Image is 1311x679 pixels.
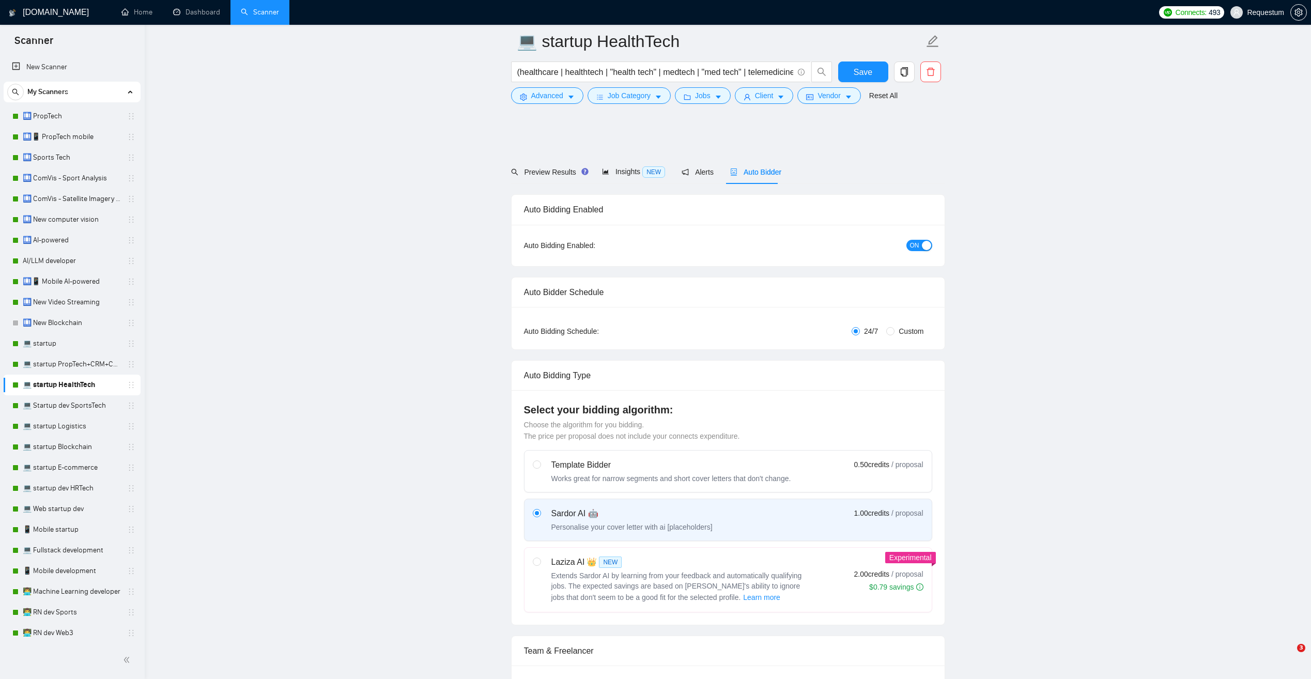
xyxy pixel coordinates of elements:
span: holder [127,112,135,120]
span: holder [127,464,135,472]
span: delete [921,67,940,76]
div: Team & Freelancer [524,636,932,666]
span: / proposal [891,459,923,470]
span: Custom [894,326,928,337]
a: 👨‍💻 RN dev Sports [23,602,121,623]
span: Choose the algorithm for you bidding. The price per proposal does not include your connects expen... [524,421,740,440]
span: holder [127,402,135,410]
a: setting [1290,8,1307,17]
span: double-left [123,655,133,665]
span: info-circle [916,583,923,591]
span: holder [127,236,135,244]
span: holder [127,153,135,162]
span: caret-down [715,93,722,101]
a: AI/LLM developer [23,251,121,271]
input: Search Freelance Jobs... [517,66,793,79]
span: Save [854,66,872,79]
button: Save [838,61,888,82]
a: 💻 startup PropTech+CRM+Construction [23,354,121,375]
span: idcard [806,93,813,101]
button: userClientcaret-down [735,87,794,104]
span: holder [127,381,135,389]
span: holder [127,505,135,513]
span: bars [596,93,604,101]
span: 24/7 [860,326,882,337]
span: user [1233,9,1240,16]
span: search [511,168,518,176]
a: 💻 Startup dev SportsTech [23,395,121,416]
button: Laziza AI NEWExtends Sardor AI by learning from your feedback and automatically qualifying jobs. ... [743,591,781,604]
span: Scanner [6,33,61,55]
span: Jobs [695,90,711,101]
div: Auto Bidding Schedule: [524,326,660,337]
a: dashboardDashboard [173,8,220,17]
input: Scanner name... [517,28,924,54]
span: holder [127,608,135,616]
span: Insights [602,167,665,176]
a: 👨‍💻 RN dev Web3 [23,623,121,643]
span: setting [1291,8,1306,17]
span: search [8,88,23,96]
a: 🛄 AI-powered [23,230,121,251]
span: search [812,67,831,76]
span: Extends Sardor AI by learning from your feedback and automatically qualifying jobs. The expected ... [551,572,802,601]
span: info-circle [798,69,805,75]
a: 💻 startup dev HRTech [23,478,121,499]
span: copy [894,67,914,76]
span: 0.50 credits [854,459,889,470]
span: 493 [1209,7,1220,18]
a: 💻 startup HealthTech [23,375,121,395]
button: search [7,84,24,100]
span: / proposal [891,508,923,518]
a: 💻 startup [23,333,121,354]
span: Preview Results [511,168,585,176]
a: 🛄 Sports Tech [23,147,121,168]
span: Experimental [889,553,932,562]
span: Auto Bidder [730,168,781,176]
span: edit [926,35,939,48]
span: Connects: [1176,7,1207,18]
img: logo [9,5,16,21]
a: homeHome [121,8,152,17]
span: holder [127,319,135,327]
span: 1.00 credits [854,507,889,519]
div: Auto Bidder Schedule [524,277,932,307]
span: holder [127,422,135,430]
a: 👨‍💻 Machine Learning developer [23,581,121,602]
a: 💻 Fullstack development [23,540,121,561]
a: 💻 startup Blockchain [23,437,121,457]
button: copy [894,61,915,82]
span: / proposal [891,569,923,579]
span: holder [127,133,135,141]
span: 👑 [587,556,597,568]
span: holder [127,629,135,637]
span: robot [730,168,737,176]
span: holder [127,340,135,348]
a: 🛄📱 Mobile AI-powered [23,271,121,292]
button: idcardVendorcaret-down [797,87,860,104]
span: folder [684,93,691,101]
button: folderJobscaret-down [675,87,731,104]
span: caret-down [777,93,784,101]
span: Job Category [608,90,651,101]
span: caret-down [567,93,575,101]
span: area-chart [602,168,609,175]
a: searchScanner [241,8,279,17]
a: 🛄 ComVis - Sport Analysis [23,168,121,189]
span: holder [127,298,135,306]
span: notification [682,168,689,176]
div: Personalise your cover letter with ai [placeholders] [551,522,713,532]
a: 🛄 New Blockchain [23,313,121,333]
span: holder [127,443,135,451]
a: 📱 Mobile development [23,561,121,581]
div: Sardor AI 🤖 [551,507,713,520]
div: Tooltip anchor [580,167,590,176]
img: upwork-logo.png [1164,8,1172,17]
span: holder [127,588,135,596]
span: holder [127,567,135,575]
a: 🛄 ComVis - Satellite Imagery Analysis [23,189,121,209]
span: 3 [1297,644,1305,652]
span: My Scanners [27,82,68,102]
span: Alerts [682,168,714,176]
div: $0.79 savings [869,582,923,592]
